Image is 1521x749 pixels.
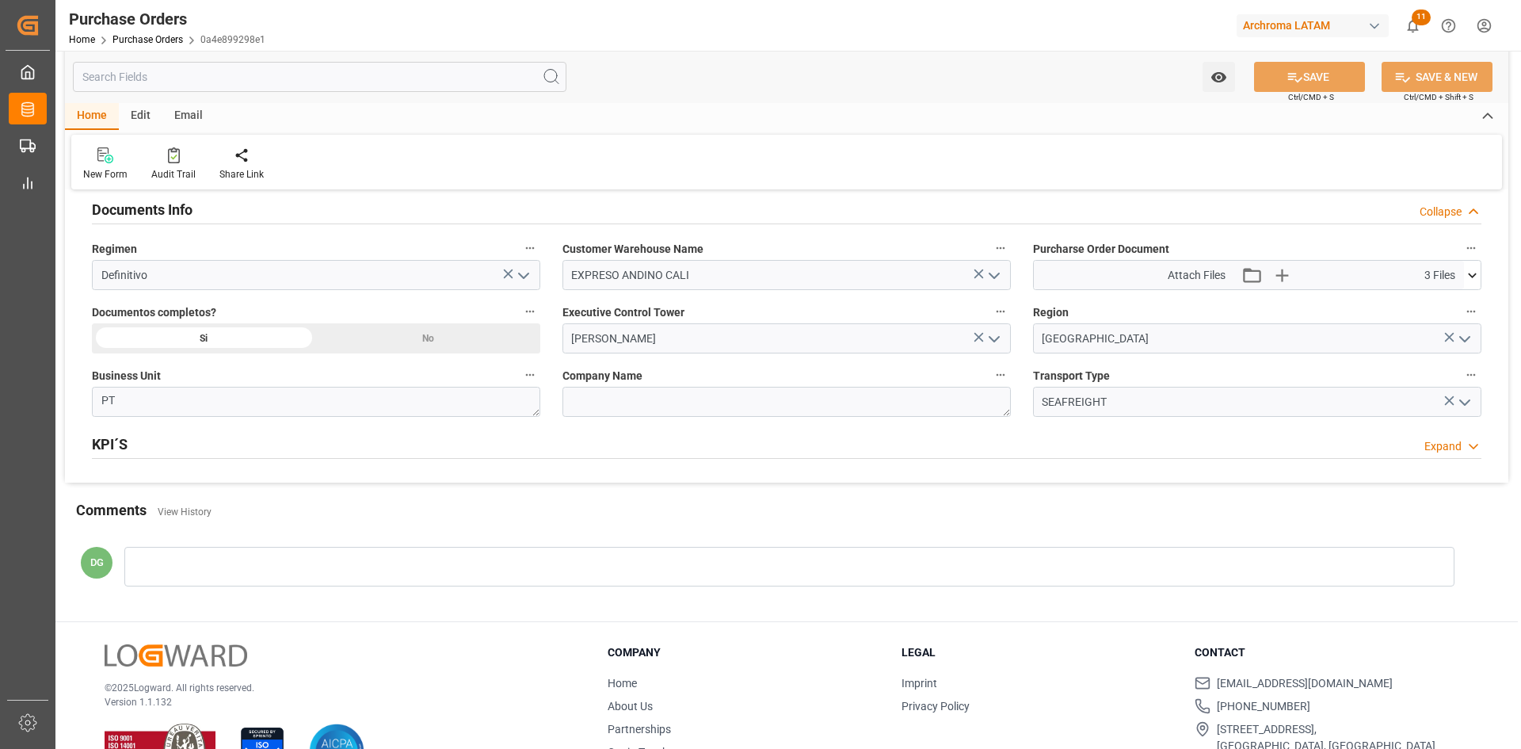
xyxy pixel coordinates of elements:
span: Ctrl/CMD + S [1288,91,1334,103]
a: Privacy Policy [902,700,970,713]
span: [EMAIL_ADDRESS][DOMAIN_NAME] [1217,675,1393,692]
button: open menu [1451,327,1475,351]
button: Help Center [1431,8,1466,44]
span: Customer Warehouse Name [562,241,703,258]
span: 11 [1412,10,1431,25]
button: open menu [510,263,534,288]
a: Home [608,677,637,690]
button: show 11 new notifications [1395,8,1431,44]
div: Archroma LATAM [1237,14,1389,37]
div: Purchase Orders [69,7,265,31]
a: About Us [608,700,653,713]
a: Partnerships [608,723,671,736]
h2: Documents Info [92,199,193,220]
h2: KPI´S [92,434,128,455]
span: Company Name [562,368,642,384]
div: Audit Trail [151,167,196,182]
button: Region [1461,301,1481,322]
button: Company Name [990,365,1011,385]
input: enter warehouse [562,260,1011,290]
span: Purcharse Order Document [1033,241,1169,258]
button: open menu [981,327,1004,351]
div: Si [92,323,316,353]
p: Version 1.1.132 [105,695,568,709]
span: [PHONE_NUMBER] [1217,698,1310,715]
h3: Company [608,644,882,661]
span: Transport Type [1033,368,1110,384]
button: Executive Control Tower [990,301,1011,322]
a: Imprint [902,677,937,690]
span: Regimen [92,241,137,258]
span: Ctrl/CMD + Shift + S [1404,91,1473,103]
div: Edit [119,103,162,130]
span: Business Unit [92,368,161,384]
a: Home [69,34,95,45]
button: SAVE & NEW [1382,62,1492,92]
button: Transport Type [1461,365,1481,385]
div: Collapse [1420,204,1462,220]
button: Regimen [520,238,540,258]
div: Home [65,103,119,130]
span: Executive Control Tower [562,304,684,321]
button: open menu [1203,62,1235,92]
button: Documentos completos? [520,301,540,322]
input: Search Fields [73,62,566,92]
span: Region [1033,304,1069,321]
button: SAVE [1254,62,1365,92]
div: No [316,323,540,353]
h3: Legal [902,644,1176,661]
textarea: PT [92,387,540,417]
span: Attach Files [1168,267,1226,284]
div: New Form [83,167,128,182]
a: Purchase Orders [112,34,183,45]
div: Email [162,103,215,130]
span: 3 Files [1424,267,1455,284]
button: Purcharse Order Document [1461,238,1481,258]
button: open menu [1451,390,1475,415]
button: Customer Warehouse Name [990,238,1011,258]
div: Share Link [219,167,264,182]
span: DG [90,556,104,568]
span: Documentos completos? [92,304,216,321]
button: Archroma LATAM [1237,10,1395,40]
img: Logward Logo [105,644,247,667]
a: View History [158,506,212,518]
p: © 2025 Logward. All rights reserved. [105,681,568,695]
h3: Contact [1195,644,1469,661]
button: open menu [981,263,1004,288]
button: Business Unit [520,365,540,385]
div: Expand [1424,438,1462,455]
h2: Comments [76,499,147,521]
